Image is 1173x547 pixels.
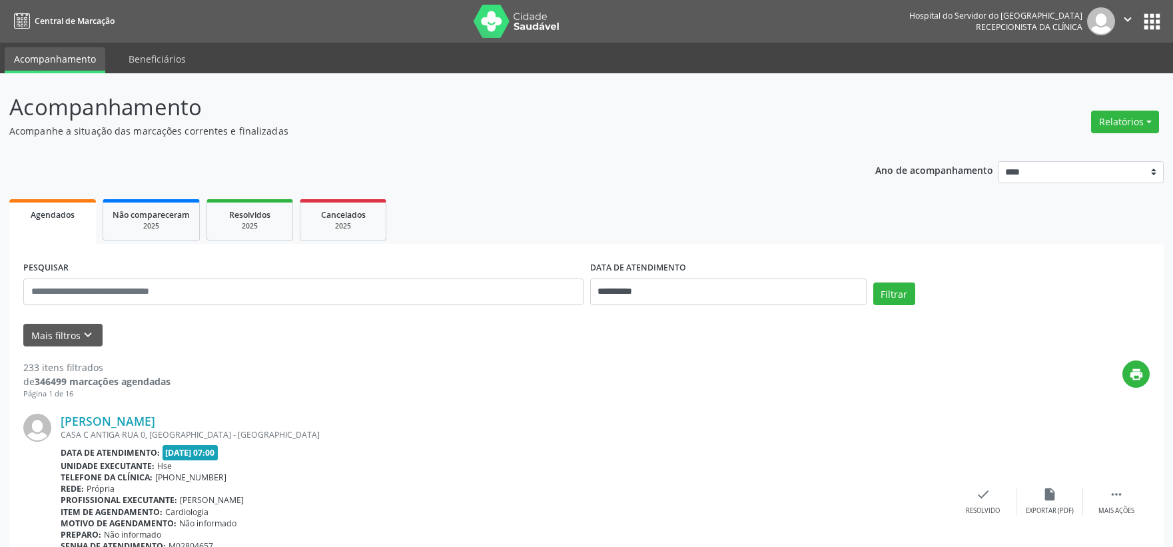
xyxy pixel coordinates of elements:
span: Cancelados [321,209,366,221]
label: DATA DE ATENDIMENTO [590,258,686,278]
a: Central de Marcação [9,10,115,32]
span: Não compareceram [113,209,190,221]
b: Profissional executante: [61,494,177,506]
button: Filtrar [873,282,915,305]
button: print [1122,360,1150,388]
b: Item de agendamento: [61,506,163,518]
span: [PERSON_NAME] [180,494,244,506]
div: 2025 [113,221,190,231]
span: Não informado [179,518,236,529]
span: [DATE] 07:00 [163,445,218,460]
i:  [1109,487,1124,502]
b: Telefone da clínica: [61,472,153,483]
a: [PERSON_NAME] [61,414,155,428]
span: Não informado [104,529,161,540]
i: check [976,487,990,502]
span: Resolvidos [229,209,270,221]
p: Ano de acompanhamento [875,161,993,178]
a: Acompanhamento [5,47,105,73]
i: keyboard_arrow_down [81,328,95,342]
a: Beneficiários [119,47,195,71]
button: Mais filtroskeyboard_arrow_down [23,324,103,347]
div: CASA C ANTIGA RUA 0, [GEOGRAPHIC_DATA] - [GEOGRAPHIC_DATA] [61,429,950,440]
span: [PHONE_NUMBER] [155,472,226,483]
b: Data de atendimento: [61,447,160,458]
b: Rede: [61,483,84,494]
span: Hse [157,460,172,472]
div: Página 1 de 16 [23,388,171,400]
i: insert_drive_file [1042,487,1057,502]
div: Hospital do Servidor do [GEOGRAPHIC_DATA] [909,10,1082,21]
i:  [1120,12,1135,27]
button: Relatórios [1091,111,1159,133]
div: 2025 [216,221,283,231]
span: Recepcionista da clínica [976,21,1082,33]
span: Agendados [31,209,75,221]
label: PESQUISAR [23,258,69,278]
div: Exportar (PDF) [1026,506,1074,516]
span: Cardiologia [165,506,208,518]
p: Acompanhe a situação das marcações correntes e finalizadas [9,124,817,138]
button: apps [1140,10,1164,33]
div: Mais ações [1098,506,1134,516]
div: 233 itens filtrados [23,360,171,374]
div: 2025 [310,221,376,231]
span: Própria [87,483,115,494]
i: print [1129,367,1144,382]
div: Resolvido [966,506,1000,516]
strong: 346499 marcações agendadas [35,375,171,388]
b: Preparo: [61,529,101,540]
p: Acompanhamento [9,91,817,124]
img: img [23,414,51,442]
b: Motivo de agendamento: [61,518,177,529]
div: de [23,374,171,388]
img: img [1087,7,1115,35]
b: Unidade executante: [61,460,155,472]
button:  [1115,7,1140,35]
span: Central de Marcação [35,15,115,27]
